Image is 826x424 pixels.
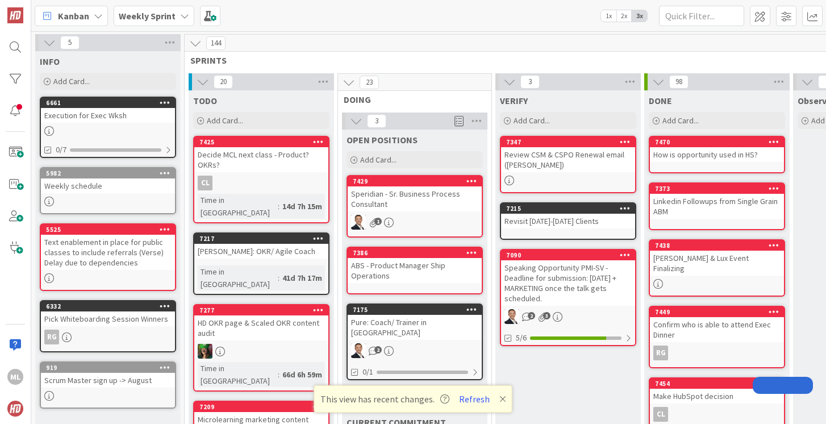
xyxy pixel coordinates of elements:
[500,95,528,106] span: VERIFY
[659,6,744,26] input: Quick Filter...
[653,346,668,360] div: RG
[194,305,328,340] div: 7277HD OKR page & Scaled OKR content audit
[194,305,328,315] div: 7277
[193,232,329,295] a: 7217[PERSON_NAME]: OKR/ Agile CoachTime in [GEOGRAPHIC_DATA]:41d 7h 17m
[7,401,23,417] img: avatar
[501,250,635,306] div: 7090Speaking Opportunity PMI-SV - Deadline for submission: [DATE] + MARKETING once the talk gets ...
[650,407,784,422] div: CL
[650,389,784,404] div: Make HubSpot decision
[348,186,482,211] div: Speridian - Sr. Business Process Consultant
[348,305,482,340] div: 7175Pure: Coach/ Trainer in [GEOGRAPHIC_DATA]
[655,380,784,388] div: 7454
[649,306,785,368] a: 7449Confirm who is able to attend Exec DinnerRG
[655,242,784,250] div: 7438
[649,95,672,106] span: DONE
[279,368,325,381] div: 66d 6h 59m
[348,343,482,358] div: SL
[344,94,477,105] span: DOING
[194,234,328,259] div: 7217[PERSON_NAME]: OKR/ Agile Coach
[650,194,784,219] div: Linkedin Followups from Single Grain ABM
[41,330,175,344] div: RG
[367,114,386,128] span: 3
[655,185,784,193] div: 7373
[193,136,329,223] a: 7425Decide MCL next class - Product? OKRs?CLTime in [GEOGRAPHIC_DATA]:14d 7h 15m
[650,240,784,251] div: 7438
[501,214,635,228] div: Revisit [DATE]-[DATE] Clients
[504,309,519,324] img: SL
[41,301,175,326] div: 6332Pick Whiteboarding Session Winners
[650,307,784,342] div: 7449Confirm who is able to attend Exec Dinner
[198,362,278,387] div: Time in [GEOGRAPHIC_DATA]
[214,75,233,89] span: 20
[455,392,494,406] button: Refresh
[40,223,176,291] a: 5525Text enablement in place for public classes to include referrals (Verse) Delay due to depende...
[649,239,785,297] a: 7438[PERSON_NAME] & Lux Event Finalizing
[500,202,636,240] a: 7215Revisit [DATE]-[DATE] Clients
[194,147,328,172] div: Decide MCL next class - Product? OKRs?
[348,305,482,315] div: 7175
[360,76,379,89] span: 23
[194,244,328,259] div: [PERSON_NAME]: OKR/ Agile Coach
[194,137,328,172] div: 7425Decide MCL next class - Product? OKRs?
[348,248,482,283] div: 7386ABS - Product Manager Ship Operations
[279,272,325,284] div: 41d 7h 17m
[198,265,278,290] div: Time in [GEOGRAPHIC_DATA]
[351,215,366,230] img: SL
[193,95,217,106] span: TODO
[649,136,785,173] a: 7470How is opportunity used in HS?
[348,215,482,230] div: SL
[650,184,784,219] div: 7373Linkedin Followups from Single Grain ABM
[199,403,328,411] div: 7209
[650,137,784,162] div: 7470How is opportunity used in HS?
[41,98,175,108] div: 6661
[650,307,784,317] div: 7449
[41,168,175,178] div: 5982
[353,249,482,257] div: 7386
[347,175,483,238] a: 7429Speridian - Sr. Business Process ConsultantSL
[650,147,784,162] div: How is opportunity used in HS?
[616,10,632,22] span: 2x
[650,379,784,404] div: 7454Make HubSpot decision
[41,98,175,123] div: 6661Execution for Exec Wksh
[7,369,23,385] div: ML
[278,272,279,284] span: :
[40,56,60,67] span: INFO
[41,301,175,311] div: 6332
[199,306,328,314] div: 7277
[650,251,784,276] div: [PERSON_NAME] & Lux Event Finalizing
[353,177,482,185] div: 7429
[198,194,278,219] div: Time in [GEOGRAPHIC_DATA]
[44,330,59,344] div: RG
[669,75,689,89] span: 98
[194,315,328,340] div: HD OKR page & Scaled OKR content audit
[46,169,175,177] div: 5982
[360,155,397,165] span: Add Card...
[528,312,535,319] span: 2
[516,332,527,344] span: 5/6
[501,137,635,147] div: 7347
[655,138,784,146] div: 7470
[46,226,175,234] div: 5525
[46,99,175,107] div: 6661
[40,300,176,352] a: 6332Pick Whiteboarding Session WinnersRG
[650,184,784,194] div: 7373
[348,315,482,340] div: Pure: Coach/ Trainer in [GEOGRAPHIC_DATA]
[653,407,668,422] div: CL
[514,115,550,126] span: Add Card...
[194,234,328,244] div: 7217
[501,203,635,228] div: 7215Revisit [DATE]-[DATE] Clients
[193,304,329,392] a: 7277HD OKR page & Scaled OKR content auditSLTime in [GEOGRAPHIC_DATA]:66d 6h 59m
[194,137,328,147] div: 7425
[41,225,175,270] div: 5525Text enablement in place for public classes to include referrals (Verse) Delay due to depende...
[40,167,176,214] a: 5982Weekly schedule
[632,10,647,22] span: 3x
[207,115,243,126] span: Add Card...
[362,366,373,378] span: 0/1
[56,144,66,156] span: 0/7
[348,248,482,258] div: 7386
[500,136,636,193] a: 7347Review CSM & CSPO Renewal email ([PERSON_NAME])
[41,235,175,270] div: Text enablement in place for public classes to include referrals (Verse) Delay due to dependencies
[601,10,616,22] span: 1x
[501,203,635,214] div: 7215
[278,200,279,213] span: :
